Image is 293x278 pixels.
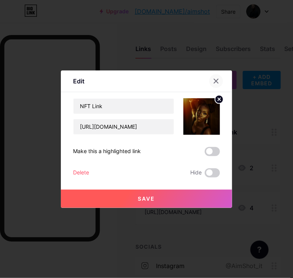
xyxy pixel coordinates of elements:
span: Save [138,195,155,202]
div: Make this a highlighted link [73,147,141,156]
input: URL [73,119,174,134]
span: Hide [190,168,202,177]
button: Save [61,190,232,208]
div: Edit [73,77,84,86]
div: Delete [73,168,89,177]
input: Title [73,99,174,114]
img: link_thumbnail [183,98,220,135]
